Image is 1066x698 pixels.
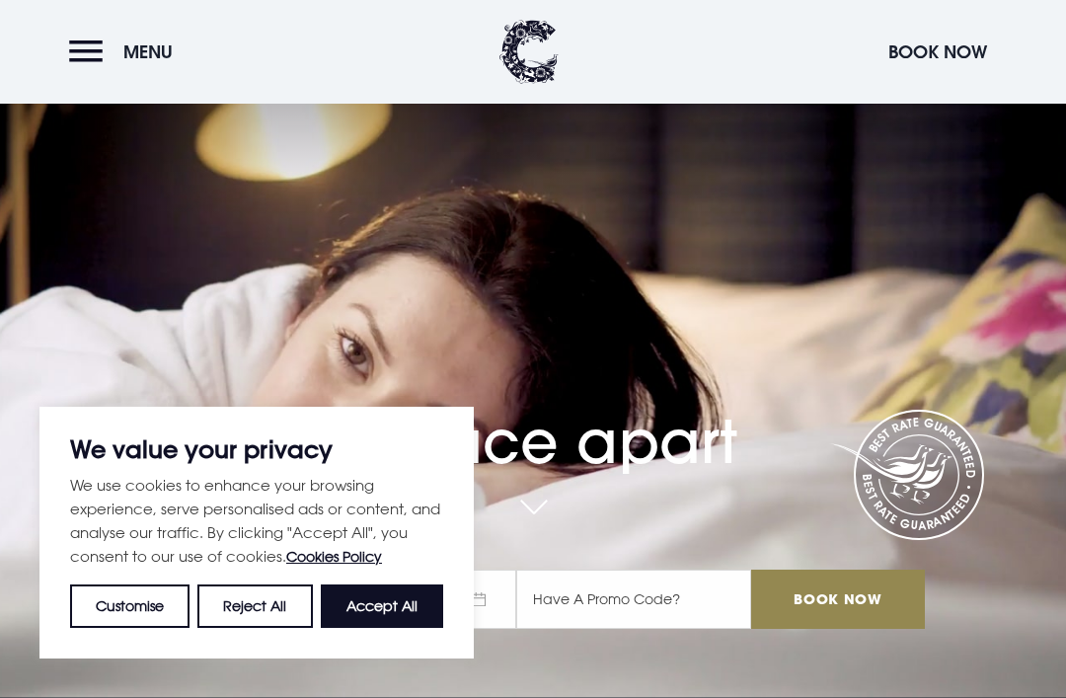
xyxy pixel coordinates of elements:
[141,364,925,477] h1: A place apart
[516,570,751,629] input: Have A Promo Code?
[751,570,925,629] input: Book Now
[123,40,173,63] span: Menu
[499,20,559,84] img: Clandeboye Lodge
[197,584,312,628] button: Reject All
[878,31,997,73] button: Book Now
[70,437,443,461] p: We value your privacy
[70,473,443,569] p: We use cookies to enhance your browsing experience, serve personalised ads or content, and analys...
[69,31,183,73] button: Menu
[70,584,190,628] button: Customise
[321,584,443,628] button: Accept All
[39,407,474,659] div: We value your privacy
[286,548,382,565] a: Cookies Policy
